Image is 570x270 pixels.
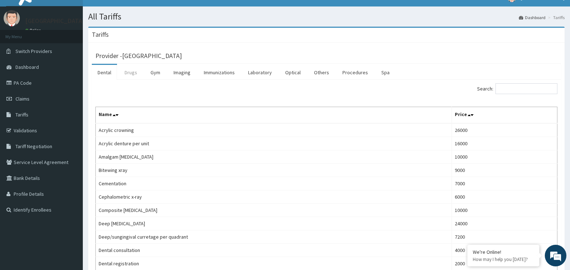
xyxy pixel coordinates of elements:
[96,217,452,230] td: Deep [MEDICAL_DATA]
[168,65,196,80] a: Imaging
[242,65,278,80] a: Laboratory
[452,204,557,217] td: 10000
[308,65,335,80] a: Others
[4,10,20,26] img: User Image
[198,65,241,80] a: Immunizations
[452,164,557,177] td: 9000
[4,187,137,213] textarea: Type your message and hit 'Enter'
[119,65,143,80] a: Drugs
[452,217,557,230] td: 24000
[96,177,452,190] td: Cementation
[25,28,42,33] a: Online
[92,65,117,80] a: Dental
[452,150,557,164] td: 10000
[452,137,557,150] td: 16000
[13,36,29,54] img: d_794563401_company_1708531726252_794563401
[37,40,121,50] div: Chat with us now
[519,14,546,21] a: Dashboard
[452,107,557,124] th: Price
[96,244,452,257] td: Dental consultation
[452,230,557,244] td: 7200
[88,12,565,21] h1: All Tariffs
[92,31,109,38] h3: Tariffs
[473,249,534,255] div: We're Online!
[452,244,557,257] td: 4000
[96,230,452,244] td: Deep/sungingival curretage per quadrant
[15,111,28,118] span: Tariffs
[96,137,452,150] td: Acrylic denture per unit
[145,65,166,80] a: Gym
[452,177,557,190] td: 7000
[15,48,52,54] span: Switch Providers
[96,123,452,137] td: Acrylic crowning
[546,14,565,21] li: Tariffs
[15,64,39,70] span: Dashboard
[96,164,452,177] td: Bitewing xray
[279,65,306,80] a: Optical
[96,204,452,217] td: Composite [MEDICAL_DATA]
[118,4,135,21] div: Minimize live chat window
[452,123,557,137] td: 26000
[25,18,85,24] p: [GEOGRAPHIC_DATA]
[495,83,557,94] input: Search:
[452,190,557,204] td: 6000
[95,53,182,59] h3: Provider - [GEOGRAPHIC_DATA]
[15,143,52,150] span: Tariff Negotiation
[96,107,452,124] th: Name
[96,150,452,164] td: Amalgam [MEDICAL_DATA]
[337,65,374,80] a: Procedures
[473,256,534,262] p: How may I help you today?
[96,190,452,204] td: Cephalometric x-ray
[42,86,99,159] span: We're online!
[477,83,557,94] label: Search:
[376,65,395,80] a: Spa
[15,96,30,102] span: Claims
